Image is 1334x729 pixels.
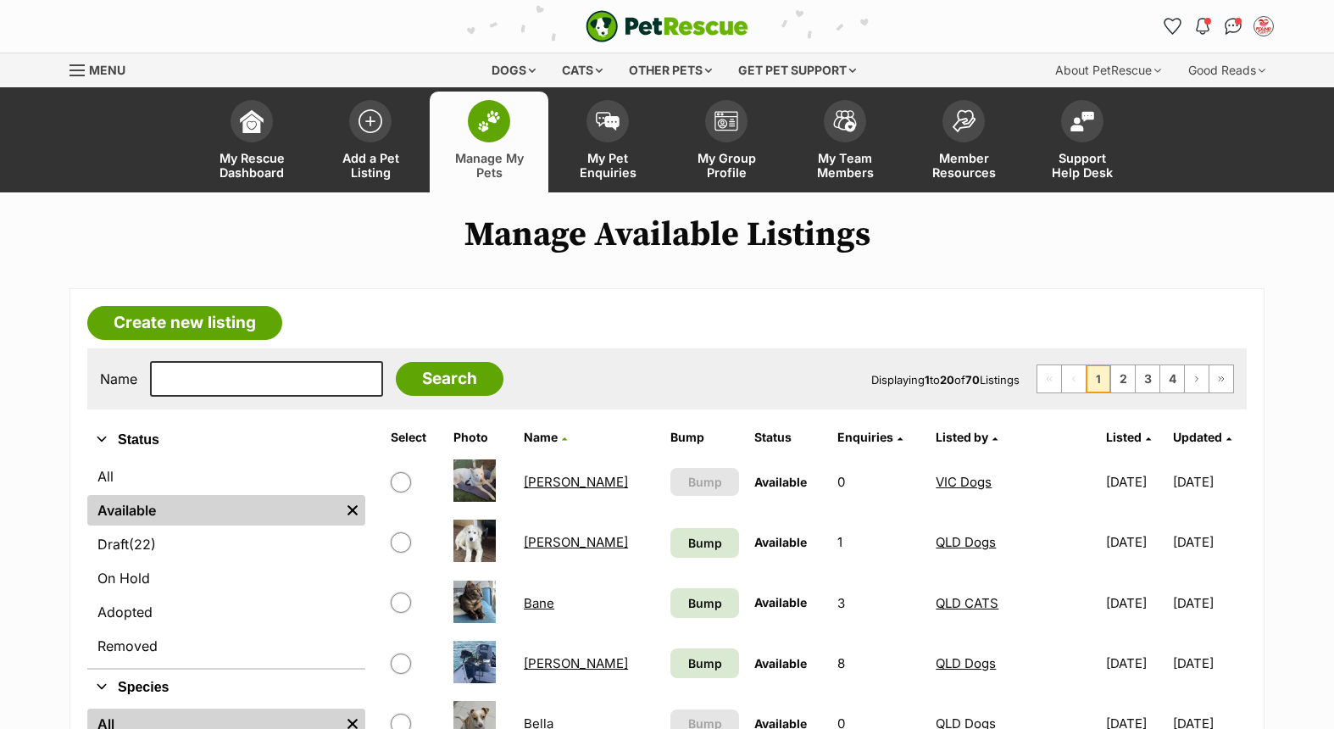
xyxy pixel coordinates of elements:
[1159,13,1277,40] ul: Account quick links
[430,92,548,192] a: Manage My Pets
[359,109,382,133] img: add-pet-listing-icon-0afa8454b4691262ce3f59096e99ab1cd57d4a30225e0717b998d2c9b9846f56.svg
[311,92,430,192] a: Add a Pet Listing
[726,53,868,87] div: Get pet support
[87,458,365,668] div: Status
[1173,513,1245,571] td: [DATE]
[1136,365,1159,392] a: Page 3
[1173,430,1222,444] span: Updated
[340,495,365,526] a: Remove filter
[831,453,928,511] td: 0
[1185,365,1209,392] a: Next page
[837,430,903,444] a: Enquiries
[1196,18,1209,35] img: notifications-46538b983faf8c2785f20acdc204bb7945ddae34d4c08c2a6579f10ce5e182be.svg
[1173,634,1245,693] td: [DATE]
[240,109,264,133] img: dashboard-icon-eb2f2d2d3e046f16d808141f083e7271f6b2e854fb5c12c21221c1fb7104beca.svg
[87,306,282,340] a: Create new listing
[87,597,365,627] a: Adopted
[667,92,786,192] a: My Group Profile
[1189,13,1216,40] button: Notifications
[952,109,975,132] img: member-resources-icon-8e73f808a243e03378d46382f2149f9095a855e16c252ad45f914b54edf8863c.svg
[936,655,996,671] a: QLD Dogs
[936,430,988,444] span: Listed by
[754,595,807,609] span: Available
[1099,574,1171,632] td: [DATE]
[87,429,365,451] button: Status
[1044,151,1120,180] span: Support Help Desk
[586,10,748,42] img: logo-e224e6f780fb5917bec1dbf3a21bbac754714ae5b6737aabdf751b685950b380.svg
[87,529,365,559] a: Draft
[670,528,738,558] a: Bump
[936,595,998,611] a: QLD CATS
[447,424,515,451] th: Photo
[396,362,503,396] input: Search
[1099,453,1171,511] td: [DATE]
[480,53,547,87] div: Dogs
[1255,18,1272,35] img: VIC Dogs profile pic
[89,63,125,77] span: Menu
[786,92,904,192] a: My Team Members
[1159,13,1186,40] a: Favourites
[664,424,745,451] th: Bump
[1250,13,1277,40] button: My account
[688,594,722,612] span: Bump
[524,595,554,611] a: Bane
[1043,53,1173,87] div: About PetRescue
[670,588,738,618] a: Bump
[1173,574,1245,632] td: [DATE]
[1037,364,1234,393] nav: Pagination
[807,151,883,180] span: My Team Members
[925,373,930,387] strong: 1
[1023,92,1142,192] a: Support Help Desk
[548,92,667,192] a: My Pet Enquiries
[688,151,764,180] span: My Group Profile
[69,53,137,84] a: Menu
[87,461,365,492] a: All
[477,110,501,132] img: manage-my-pets-icon-02211641906a0b7f246fdf0571729dbe1e7629f14944591b6c1af311fb30b64b.svg
[87,676,365,698] button: Species
[570,151,646,180] span: My Pet Enquiries
[100,371,137,387] label: Name
[670,468,738,496] button: Bump
[524,655,628,671] a: [PERSON_NAME]
[87,631,365,661] a: Removed
[936,534,996,550] a: QLD Dogs
[837,430,893,444] span: translation missing: en.admin.listings.index.attributes.enquiries
[192,92,311,192] a: My Rescue Dashboard
[714,111,738,131] img: group-profile-icon-3fa3cf56718a62981997c0bc7e787c4b2cf8bcc04b72c1350f741eb67cf2f40e.svg
[904,92,1023,192] a: Member Resources
[670,648,738,678] a: Bump
[524,534,628,550] a: [PERSON_NAME]
[1099,634,1171,693] td: [DATE]
[617,53,724,87] div: Other pets
[1106,430,1142,444] span: Listed
[754,535,807,549] span: Available
[1106,430,1151,444] a: Listed
[1160,365,1184,392] a: Page 4
[596,112,620,131] img: pet-enquiries-icon-7e3ad2cf08bfb03b45e93fb7055b45f3efa6380592205ae92323e6603595dc1f.svg
[1062,365,1086,392] span: Previous page
[524,474,628,490] a: [PERSON_NAME]
[925,151,1002,180] span: Member Resources
[1173,453,1245,511] td: [DATE]
[831,513,928,571] td: 1
[1037,365,1061,392] span: First page
[524,430,558,444] span: Name
[1173,430,1231,444] a: Updated
[936,430,998,444] a: Listed by
[524,430,567,444] a: Name
[940,373,954,387] strong: 20
[833,110,857,132] img: team-members-icon-5396bd8760b3fe7c0b43da4ab00e1e3bb1a5d9ba89233759b79545d2d3fc5d0d.svg
[550,53,614,87] div: Cats
[831,574,928,632] td: 3
[451,151,527,180] span: Manage My Pets
[87,563,365,593] a: On Hold
[1209,365,1233,392] a: Last page
[87,495,340,526] a: Available
[688,473,722,491] span: Bump
[1176,53,1277,87] div: Good Reads
[214,151,290,180] span: My Rescue Dashboard
[688,534,722,552] span: Bump
[384,424,444,451] th: Select
[1070,111,1094,131] img: help-desk-icon-fdf02630f3aa405de69fd3d07c3f3aa587a6932b1a1747fa1d2bba05be0121f9.svg
[871,373,1020,387] span: Displaying to of Listings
